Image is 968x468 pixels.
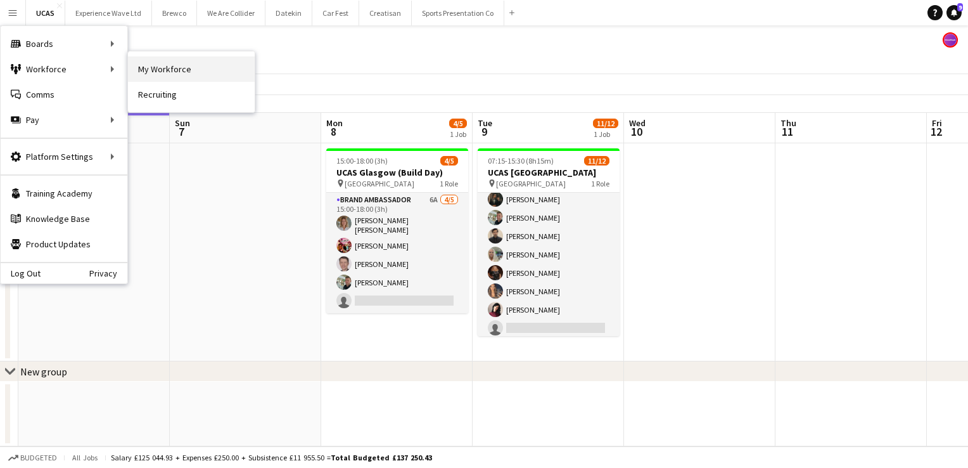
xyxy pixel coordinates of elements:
[1,206,127,231] a: Knowledge Base
[412,1,504,25] button: Sports Presentation Co
[265,1,312,25] button: Datekin
[594,129,618,139] div: 1 Job
[1,107,127,133] div: Pay
[326,117,343,129] span: Mon
[779,124,796,139] span: 11
[496,179,566,188] span: [GEOGRAPHIC_DATA]
[1,181,127,206] a: Training Academy
[478,117,492,129] span: Tue
[111,453,432,462] div: Salary £125 044.93 + Expenses £250.00 + Subsistence £11 955.50 =
[593,119,618,128] span: 11/12
[478,167,620,178] h3: UCAS [GEOGRAPHIC_DATA]
[89,268,127,278] a: Privacy
[943,32,958,48] app-user-avatar: Lucy Carpenter
[326,167,468,178] h3: UCAS Glasgow (Build Day)
[6,451,59,465] button: Budgeted
[440,179,458,188] span: 1 Role
[1,82,127,107] a: Comms
[488,156,554,166] span: 07:15-15:30 (8h15m)
[331,453,432,462] span: Total Budgeted £137 250.43
[591,179,609,188] span: 1 Role
[478,91,620,341] app-card-role: [PERSON_NAME][PERSON_NAME][PERSON_NAME][PERSON_NAME][PERSON_NAME][PERSON_NAME][PERSON_NAME][PERSO...
[932,117,942,129] span: Fri
[197,1,265,25] button: We Are Collider
[173,124,190,139] span: 7
[20,453,57,462] span: Budgeted
[312,1,359,25] button: Car Fest
[1,144,127,169] div: Platform Settings
[345,179,414,188] span: [GEOGRAPHIC_DATA]
[175,117,190,129] span: Sun
[336,156,388,166] span: 15:00-18:00 (3h)
[440,156,458,166] span: 4/5
[152,1,197,25] button: Brewco
[584,156,609,166] span: 11/12
[70,453,100,462] span: All jobs
[65,1,152,25] button: Experience Wave Ltd
[476,124,492,139] span: 9
[20,365,67,378] div: New group
[780,117,796,129] span: Thu
[326,148,468,313] app-job-card: 15:00-18:00 (3h)4/5UCAS Glasgow (Build Day) [GEOGRAPHIC_DATA]1 RoleBrand Ambassador6A4/515:00-18:...
[930,124,942,139] span: 12
[128,56,255,82] a: My Workforce
[450,129,466,139] div: 1 Job
[478,148,620,336] app-job-card: 07:15-15:30 (8h15m)11/12UCAS [GEOGRAPHIC_DATA] [GEOGRAPHIC_DATA]1 Role[PERSON_NAME][PERSON_NAME][...
[629,117,646,129] span: Wed
[359,1,412,25] button: Creatisan
[957,3,963,11] span: 9
[627,124,646,139] span: 10
[1,31,127,56] div: Boards
[324,124,343,139] span: 8
[128,82,255,107] a: Recruiting
[1,56,127,82] div: Workforce
[26,1,65,25] button: UCAS
[1,231,127,257] a: Product Updates
[449,119,467,128] span: 4/5
[946,5,962,20] a: 9
[1,268,41,278] a: Log Out
[326,193,468,313] app-card-role: Brand Ambassador6A4/515:00-18:00 (3h)[PERSON_NAME] [PERSON_NAME][PERSON_NAME][PERSON_NAME][PERSON...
